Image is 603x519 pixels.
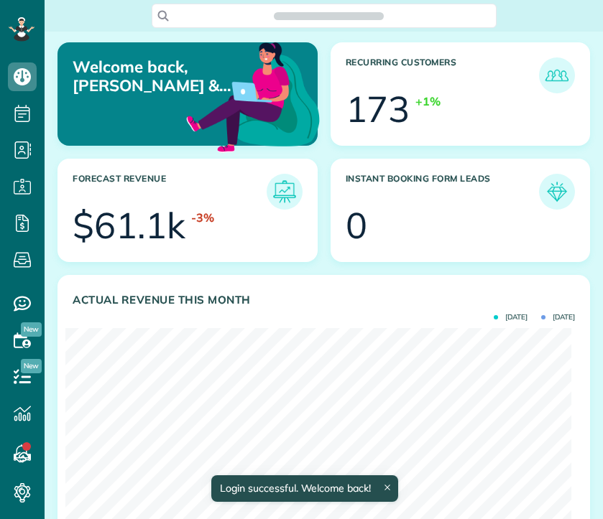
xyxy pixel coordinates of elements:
p: Welcome back, [PERSON_NAME] & [PERSON_NAME]! [73,57,234,95]
div: -3% [191,210,214,226]
span: [DATE] [541,314,575,321]
h3: Forecast Revenue [73,174,267,210]
span: Search ZenMaid… [288,9,369,23]
img: icon_forecast_revenue-8c13a41c7ed35a8dcfafea3cbb826a0462acb37728057bba2d056411b612bbbe.png [270,177,299,206]
span: New [21,322,42,337]
div: Login successful. Welcome back! [211,475,398,502]
span: [DATE] [494,314,528,321]
h3: Recurring Customers [346,57,540,93]
h3: Actual Revenue this month [73,294,575,307]
span: New [21,359,42,373]
h3: Instant Booking Form Leads [346,174,540,210]
div: $61.1k [73,207,185,243]
img: icon_form_leads-04211a6a04a5b2264e4ee56bc0799ec3eb69b7e499cbb523a139df1d13a81ae0.png [543,177,571,206]
div: 0 [346,207,367,243]
div: +1% [415,93,441,110]
img: icon_recurring_customers-cf858462ba22bcd05b5a5880d41d6543d210077de5bb9ebc9590e49fd87d84ed.png [543,61,571,90]
div: 173 [346,91,410,127]
img: dashboard_welcome-42a62b7d889689a78055ac9021e634bf52bae3f8056760290aed330b23ab8690.png [183,26,323,165]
